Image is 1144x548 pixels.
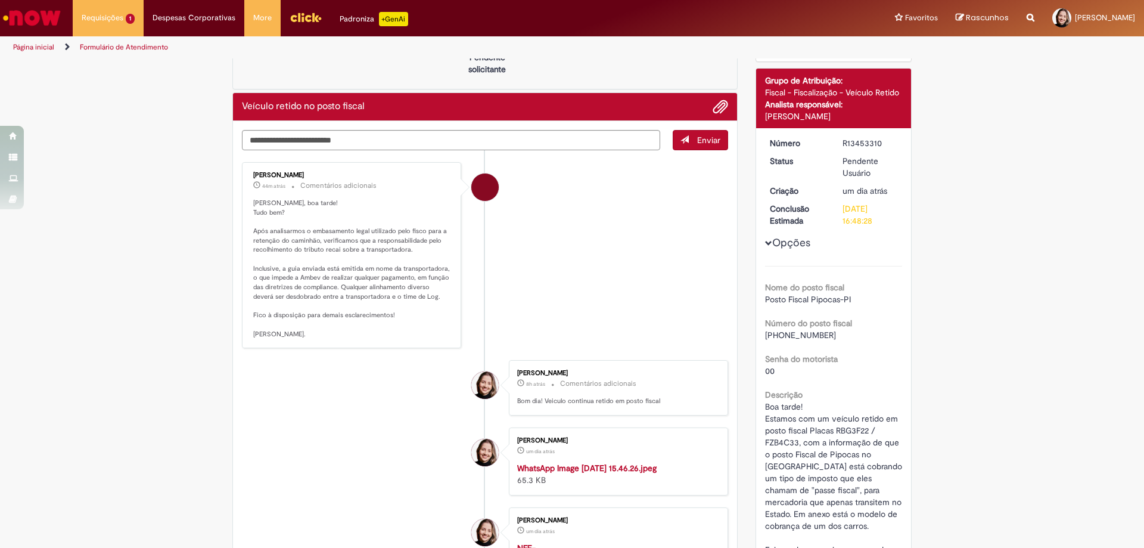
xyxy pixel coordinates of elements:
span: um dia atrás [526,448,555,455]
ul: Trilhas de página [9,36,754,58]
h2: Veículo retido no posto fiscal Histórico de tíquete [242,101,365,112]
div: Bianca Barbosa Goncalves [471,174,499,201]
a: Página inicial [13,42,54,52]
span: 1 [126,14,135,24]
img: ServiceNow [1,6,63,30]
div: [PERSON_NAME] [253,172,452,179]
div: Analista responsável: [765,98,903,110]
a: WhatsApp Image [DATE] 15.46.26.jpeg [517,463,657,473]
span: 8h atrás [526,380,545,388]
span: Posto Fiscal Pipocas-PI [765,294,851,305]
span: More [253,12,272,24]
b: Descrição [765,389,803,400]
small: Comentários adicionais [300,181,377,191]
dt: Status [761,155,834,167]
span: Rascunhos [966,12,1009,23]
p: Pendente solicitante [458,51,516,75]
div: 27/08/2025 15:48:24 [843,185,898,197]
a: Formulário de Atendimento [80,42,168,52]
div: [PERSON_NAME] [517,437,716,444]
time: 27/08/2025 15:48:17 [526,448,555,455]
button: Adicionar anexos [713,99,728,114]
p: [PERSON_NAME], boa tarde! Tudo bem? Após analisarmos o embasamento legal utilizado pelo fisco par... [253,199,452,339]
span: [PHONE_NUMBER] [765,330,836,340]
b: Nome do posto fiscal [765,282,844,293]
a: Rascunhos [956,13,1009,24]
time: 28/08/2025 15:12:59 [262,182,285,190]
div: Maria Gabriela Batista Souza E Silva [471,439,499,466]
b: Senha do motorista [765,354,838,364]
div: 65.3 KB [517,462,716,486]
div: Padroniza [340,12,408,26]
time: 27/08/2025 15:48:24 [843,185,887,196]
span: 44m atrás [262,182,285,190]
span: um dia atrás [843,185,887,196]
span: 00 [765,366,775,376]
time: 28/08/2025 08:18:34 [526,380,545,388]
span: Despesas Corporativas [153,12,235,24]
dt: Número [761,137,834,149]
div: [PERSON_NAME] [517,517,716,524]
dt: Criação [761,185,834,197]
small: Comentários adicionais [560,379,636,389]
div: R13453310 [843,137,898,149]
div: Fiscal - Fiscalização - Veículo Retido [765,86,903,98]
b: Número do posto fiscal [765,318,852,329]
div: Pendente Usuário [843,155,898,179]
span: um dia atrás [526,528,555,535]
div: [PERSON_NAME] [765,110,903,122]
div: Maria Gabriela Batista Souza E Silva [471,519,499,546]
img: click_logo_yellow_360x200.png [290,8,322,26]
dt: Conclusão Estimada [761,203,834,227]
time: 27/08/2025 15:48:17 [526,528,555,535]
span: Enviar [697,135,720,145]
p: +GenAi [379,12,408,26]
span: Favoritos [905,12,938,24]
div: [DATE] 16:48:28 [843,203,898,227]
div: Grupo de Atribuição: [765,75,903,86]
textarea: Digite sua mensagem aqui... [242,130,660,150]
span: [PERSON_NAME] [1075,13,1135,23]
div: Maria Gabriela Batista Souza E Silva [471,371,499,399]
div: [PERSON_NAME] [517,370,716,377]
p: Bom dia! Veiculo continua retido em posto fiscal [517,397,716,406]
button: Enviar [673,130,728,150]
span: Requisições [82,12,123,24]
